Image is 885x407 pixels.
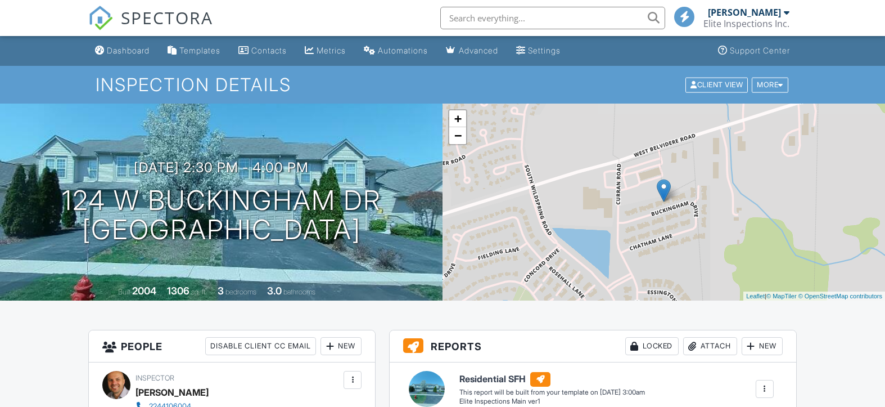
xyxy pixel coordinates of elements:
div: Contacts [251,46,287,55]
div: Attach [683,337,737,355]
div: Elite Inspections Main ver1 [459,397,645,406]
div: New [742,337,783,355]
div: New [320,337,362,355]
input: Search everything... [440,7,665,29]
a: Templates [163,41,225,61]
div: 3 [218,285,224,297]
a: Zoom in [449,110,466,127]
img: The Best Home Inspection Software - Spectora [88,6,113,30]
div: Dashboard [107,46,150,55]
h1: Inspection Details [96,75,789,95]
div: | [743,292,885,301]
h3: Reports [390,330,796,363]
div: Support Center [730,46,790,55]
a: Settings [512,41,565,61]
div: Elite Inspections Inc. [703,18,789,29]
div: 3.0 [267,285,282,297]
a: Leaflet [746,293,765,299]
a: Automations (Basic) [359,41,432,61]
a: © OpenStreetMap contributors [798,293,882,299]
span: SPECTORA [121,6,213,29]
span: bedrooms [225,288,256,296]
div: Settings [528,46,561,55]
a: Contacts [234,41,291,61]
a: Support Center [714,41,794,61]
span: bathrooms [283,288,315,296]
a: Dashboard [91,41,154,61]
div: Templates [179,46,220,55]
a: Zoom out [449,127,466,144]
a: Metrics [300,41,350,61]
div: Advanced [459,46,498,55]
h6: Residential SFH [459,372,645,387]
a: Client View [684,80,751,88]
span: Built [118,288,130,296]
div: Disable Client CC Email [205,337,316,355]
a: Advanced [441,41,503,61]
h3: People [89,330,375,363]
div: 1306 [167,285,189,297]
div: [PERSON_NAME] [708,7,781,18]
div: Client View [685,77,748,92]
span: Inspector [136,374,174,382]
a: © MapTiler [766,293,797,299]
h1: 124 W Buckingham Dr [GEOGRAPHIC_DATA] [62,186,381,245]
span: sq. ft. [191,288,207,296]
a: SPECTORA [88,15,213,39]
div: Locked [625,337,679,355]
h3: [DATE] 2:30 pm - 4:00 pm [134,160,309,175]
div: 2004 [132,285,156,297]
div: More [752,77,788,92]
div: Automations [378,46,428,55]
div: [PERSON_NAME] [136,384,209,401]
div: This report will be built from your template on [DATE] 3:00am [459,388,645,397]
div: Metrics [317,46,346,55]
